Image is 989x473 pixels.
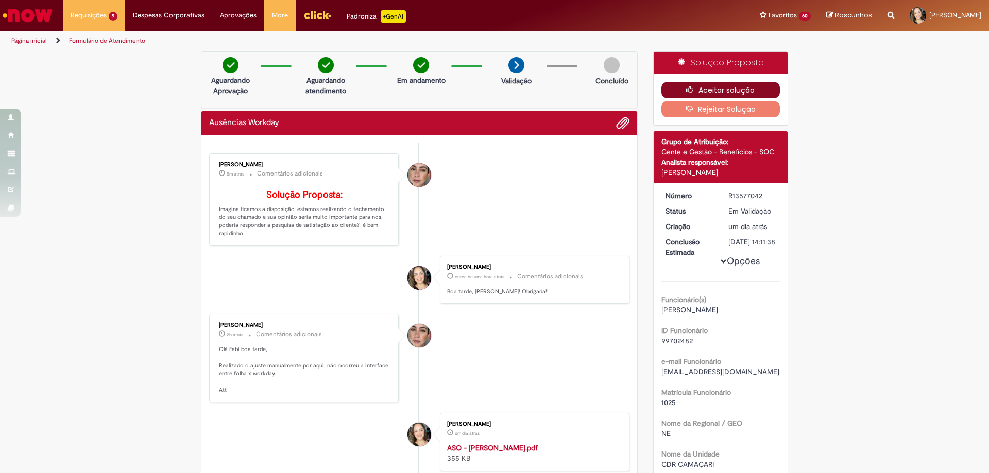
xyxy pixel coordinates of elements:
span: More [272,10,288,21]
div: [PERSON_NAME] [447,421,619,427]
span: Aprovações [220,10,257,21]
small: Comentários adicionais [256,330,322,339]
img: click_logo_yellow_360x200.png [303,7,331,23]
p: Boa tarde, [PERSON_NAME]! Obrigada!! [447,288,619,296]
div: 29/09/2025 13:56:45 [728,221,776,232]
span: [EMAIL_ADDRESS][DOMAIN_NAME] [661,367,779,376]
span: [PERSON_NAME] [929,11,981,20]
div: Ariane Ruiz Amorim [407,163,431,187]
div: [PERSON_NAME] [219,162,390,168]
button: Adicionar anexos [616,116,629,130]
p: Em andamento [397,75,446,85]
div: Ariane Ruiz Amorim [407,324,431,347]
span: Rascunhos [835,10,872,20]
b: Solução Proposta: [266,189,343,201]
div: Grupo de Atribuição: [661,136,780,147]
time: 29/09/2025 13:56:45 [728,222,767,231]
span: um dia atrás [455,430,480,436]
div: [PERSON_NAME] [661,167,780,178]
img: check-circle-green.png [223,57,238,73]
p: Imagina ficamos a disposição, estamos realizando o fechamento do seu chamado e sua opinião seria ... [219,190,390,238]
b: e-mail Funcionário [661,357,721,366]
span: Requisições [71,10,107,21]
div: Solução Proposta [654,52,788,74]
p: Olá Fabi boa tarde, Realizado o ajuste manualmente por aqui, não ocorreu a interface entre folha ... [219,345,390,394]
span: [PERSON_NAME] [661,305,718,314]
div: [DATE] 14:11:38 [728,237,776,247]
div: Fabiana Raimundo De Carvalho [407,423,431,446]
button: Aceitar solução [661,82,780,98]
span: cerca de uma hora atrás [455,274,504,280]
div: Analista responsável: [661,157,780,167]
span: Favoritos [769,10,797,21]
a: Formulário de Atendimento [69,37,145,45]
a: Rascunhos [826,11,872,21]
h2: Ausências Workday Histórico de tíquete [209,118,279,128]
span: 5m atrás [227,171,244,177]
p: Aguardando atendimento [301,75,351,96]
button: Rejeitar Solução [661,101,780,117]
b: Nome da Regional / GEO [661,418,742,428]
img: check-circle-green.png [413,57,429,73]
dt: Conclusão Estimada [658,237,721,257]
img: arrow-next.png [508,57,524,73]
time: 30/09/2025 13:58:50 [455,274,504,280]
p: Aguardando Aprovação [206,75,255,96]
div: Padroniza [347,10,406,23]
div: Gente e Gestão - Benefícios - SOC [661,147,780,157]
span: um dia atrás [728,222,767,231]
p: Concluído [595,76,628,86]
time: 29/09/2025 13:56:41 [455,430,480,436]
b: Funcionário(s) [661,295,706,304]
img: check-circle-green.png [318,57,334,73]
div: 355 KB [447,443,619,463]
span: 1025 [661,398,676,407]
span: NE [661,429,671,438]
b: Matrícula Funcionário [661,388,731,397]
span: 99702482 [661,336,693,345]
p: Validação [501,76,532,86]
dt: Número [658,190,721,201]
dt: Status [658,206,721,216]
span: 60 [799,12,811,21]
img: ServiceNow [1,5,54,26]
dt: Criação [658,221,721,232]
a: ASO - [PERSON_NAME].pdf [447,443,538,452]
div: [PERSON_NAME] [219,322,390,328]
ul: Trilhas de página [8,31,652,50]
div: Fabiana Raimundo De Carvalho [407,266,431,290]
span: 9 [109,12,117,21]
time: 30/09/2025 13:44:00 [227,331,243,338]
span: 2h atrás [227,331,243,338]
div: [PERSON_NAME] [447,264,619,270]
small: Comentários adicionais [257,169,323,178]
time: 30/09/2025 15:09:47 [227,171,244,177]
p: +GenAi [381,10,406,23]
b: ID Funcionário [661,326,708,335]
div: R13577042 [728,190,776,201]
span: CDR CAMAÇARI [661,460,714,469]
img: img-circle-grey.png [604,57,620,73]
a: Página inicial [11,37,47,45]
b: Nome da Unidade [661,449,720,459]
small: Comentários adicionais [517,272,583,281]
span: Despesas Corporativas [133,10,204,21]
div: Em Validação [728,206,776,216]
